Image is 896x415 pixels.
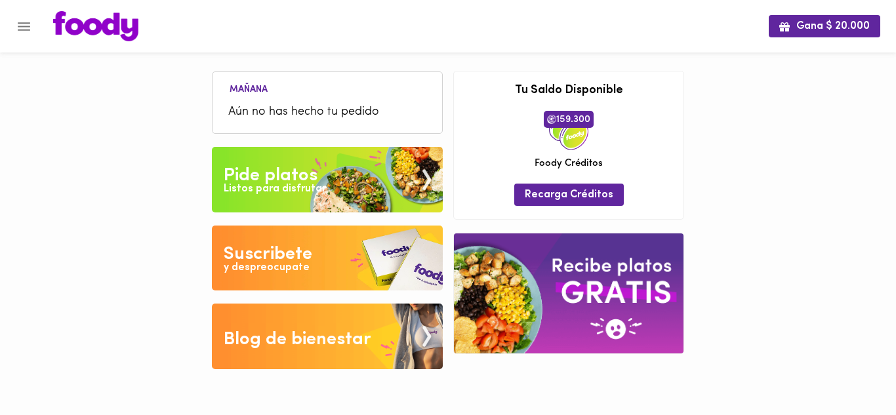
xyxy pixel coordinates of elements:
span: 159.300 [544,111,594,128]
img: referral-banner.png [454,233,683,353]
h3: Tu Saldo Disponible [464,85,674,98]
button: Gana $ 20.000 [769,15,880,37]
button: Menu [8,10,40,43]
iframe: Messagebird Livechat Widget [820,339,883,402]
div: Suscribete [224,241,312,267]
img: Disfruta bajar de peso [212,226,443,291]
img: logo.png [53,11,138,41]
div: Pide platos [224,163,317,189]
span: Aún no has hecho tu pedido [228,104,426,121]
div: Listos para disfrutar [224,182,326,197]
span: Gana $ 20.000 [779,20,870,33]
img: Pide un Platos [212,147,443,212]
span: Foody Créditos [535,157,603,170]
span: Recarga Créditos [525,189,613,201]
img: Blog de bienestar [212,304,443,369]
li: Mañana [219,82,278,94]
button: Recarga Créditos [514,184,624,205]
div: y despreocupate [224,260,310,275]
img: credits-package.png [549,111,588,150]
img: foody-creditos.png [547,115,556,124]
div: Blog de bienestar [224,326,371,353]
